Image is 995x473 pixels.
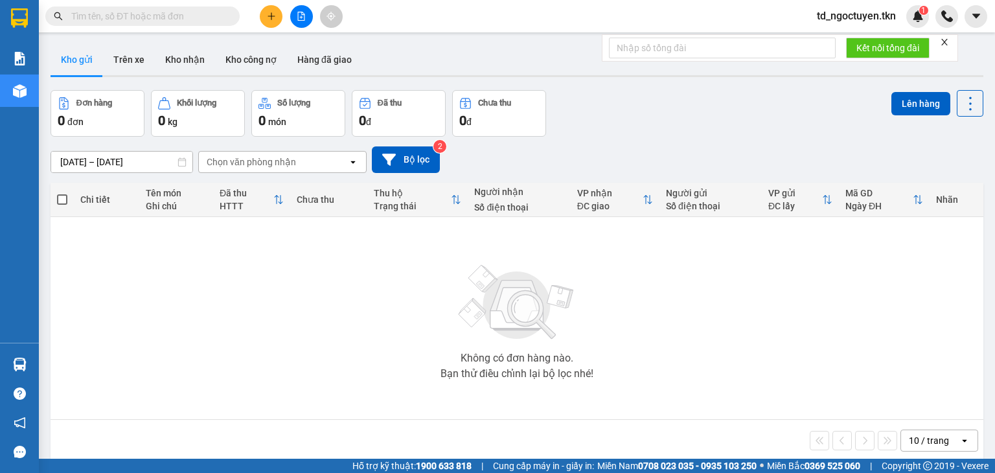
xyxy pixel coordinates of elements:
[251,90,345,137] button: Số lượng0món
[919,6,928,15] sup: 1
[326,12,336,21] span: aim
[452,257,582,348] img: svg+xml;base64,PHN2ZyBjbGFzcz0ibGlzdC1wbHVnX19zdmciIHhtbG5zPSJodHRwOi8vd3d3LnczLm9yZy8yMDAwL3N2Zy...
[666,188,755,198] div: Người gửi
[433,140,446,153] sup: 2
[577,201,643,211] div: ĐC giao
[260,5,282,28] button: plus
[474,187,564,197] div: Người nhận
[352,459,472,473] span: Hỗ trợ kỹ thuật:
[921,6,926,15] span: 1
[71,9,224,23] input: Tìm tên, số ĐT hoặc mã đơn
[923,461,932,470] span: copyright
[870,459,872,473] span: |
[352,90,446,137] button: Đã thu0đ
[51,44,103,75] button: Kho gửi
[891,92,950,115] button: Lên hàng
[768,188,822,198] div: VP gửi
[297,12,306,21] span: file-add
[58,113,65,128] span: 0
[940,38,949,47] span: close
[13,84,27,98] img: warehouse-icon
[474,202,564,213] div: Số điện thoại
[146,201,207,211] div: Ghi chú
[207,156,296,168] div: Chọn văn phòng nhận
[80,194,133,205] div: Chi tiết
[909,434,949,447] div: 10 / trang
[493,459,594,473] span: Cung cấp máy in - giấy in:
[597,459,757,473] span: Miền Nam
[297,194,361,205] div: Chưa thu
[158,113,165,128] span: 0
[14,387,26,400] span: question-circle
[220,188,273,198] div: Đã thu
[638,461,757,471] strong: 0708 023 035 - 0935 103 250
[11,8,28,28] img: logo-vxr
[168,117,177,127] span: kg
[440,369,593,379] div: Bạn thử điều chỉnh lại bộ lọc nhé!
[459,113,466,128] span: 0
[287,44,362,75] button: Hàng đã giao
[54,12,63,21] span: search
[13,358,27,371] img: warehouse-icon
[378,98,402,108] div: Đã thu
[577,188,643,198] div: VP nhận
[320,5,343,28] button: aim
[762,183,839,217] th: Toggle SortBy
[366,117,371,127] span: đ
[571,183,659,217] th: Toggle SortBy
[609,38,836,58] input: Nhập số tổng đài
[846,38,930,58] button: Kết nối tổng đài
[806,8,906,24] span: td_ngoctuyen.tkn
[103,44,155,75] button: Trên xe
[267,12,276,21] span: plus
[215,44,287,75] button: Kho công nợ
[941,10,953,22] img: phone-icon
[965,5,987,28] button: caret-down
[348,157,358,167] svg: open
[374,188,452,198] div: Thu hộ
[13,52,27,65] img: solution-icon
[277,98,310,108] div: Số lượng
[51,90,144,137] button: Đơn hàng0đơn
[768,201,822,211] div: ĐC lấy
[67,117,84,127] span: đơn
[76,98,112,108] div: Đơn hàng
[936,194,976,205] div: Nhãn
[268,117,286,127] span: món
[452,90,546,137] button: Chưa thu0đ
[146,188,207,198] div: Tên món
[51,152,192,172] input: Select a date range.
[767,459,860,473] span: Miền Bắc
[177,98,216,108] div: Khối lượng
[970,10,982,22] span: caret-down
[359,113,366,128] span: 0
[845,201,913,211] div: Ngày ĐH
[666,201,755,211] div: Số điện thoại
[839,183,930,217] th: Toggle SortBy
[461,353,573,363] div: Không có đơn hàng nào.
[912,10,924,22] img: icon-new-feature
[959,435,970,446] svg: open
[213,183,290,217] th: Toggle SortBy
[856,41,919,55] span: Kết nối tổng đài
[14,417,26,429] span: notification
[367,183,468,217] th: Toggle SortBy
[14,446,26,458] span: message
[481,459,483,473] span: |
[155,44,215,75] button: Kho nhận
[290,5,313,28] button: file-add
[151,90,245,137] button: Khối lượng0kg
[372,146,440,173] button: Bộ lọc
[374,201,452,211] div: Trạng thái
[416,461,472,471] strong: 1900 633 818
[220,201,273,211] div: HTTT
[805,461,860,471] strong: 0369 525 060
[760,463,764,468] span: ⚪️
[478,98,511,108] div: Chưa thu
[845,188,913,198] div: Mã GD
[466,117,472,127] span: đ
[258,113,266,128] span: 0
